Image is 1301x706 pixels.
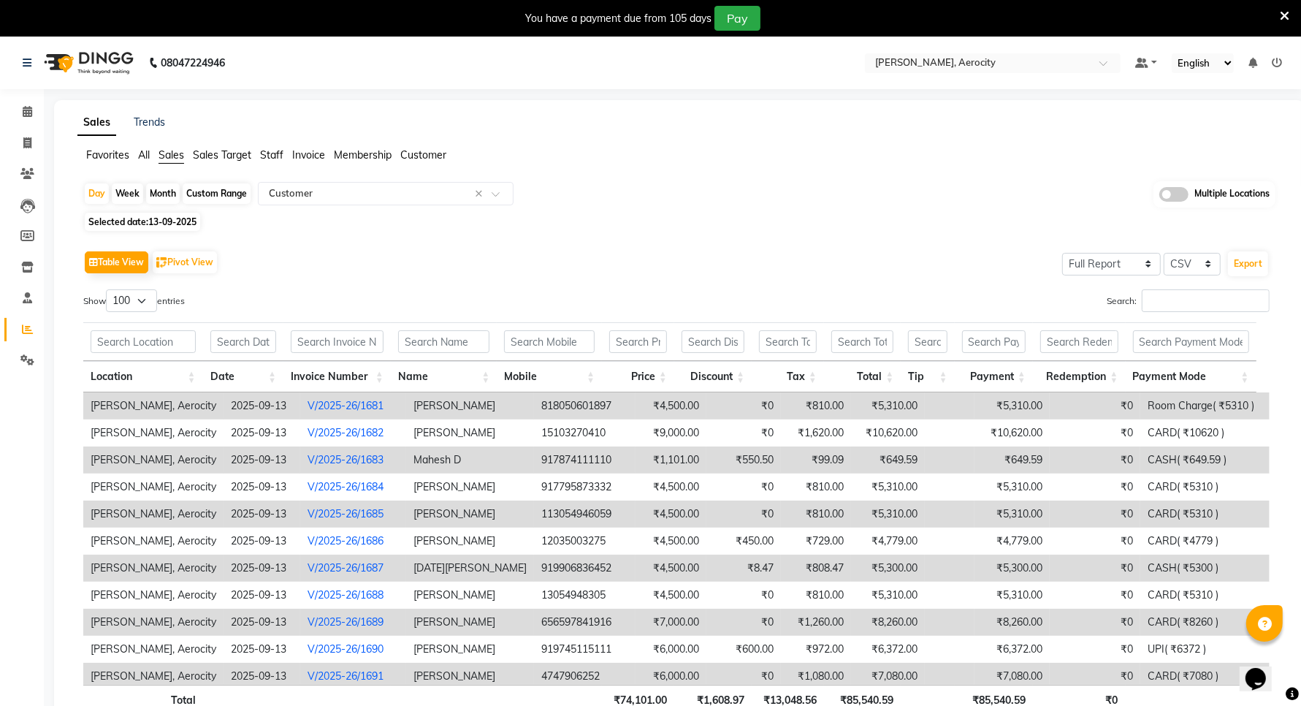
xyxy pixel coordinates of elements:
[781,447,852,474] td: ₹99.09
[83,420,224,447] td: [PERSON_NAME], Aerocity
[1050,609,1140,636] td: ₹0
[974,447,1050,474] td: ₹649.59
[183,183,251,204] div: Custom Range
[112,183,143,204] div: Week
[224,555,300,582] td: 2025-09-13
[161,42,225,83] b: 08047224946
[1140,474,1270,501] td: CARD( ₹5310 )
[1050,528,1140,555] td: ₹0
[706,474,781,501] td: ₹0
[497,361,602,392] th: Mobile: activate to sort column ascending
[781,501,852,528] td: ₹810.00
[534,636,636,663] td: 919745115111
[308,426,384,439] a: V/2025-26/1682
[1140,609,1270,636] td: CARD( ₹8260 )
[636,663,706,690] td: ₹6,000.00
[525,11,711,26] div: You have a payment due from 105 days
[636,501,706,528] td: ₹4,500.00
[398,330,490,353] input: Search Name
[159,148,184,162] span: Sales
[1240,648,1286,691] iframe: chat widget
[1050,663,1140,690] td: ₹0
[400,148,446,162] span: Customer
[308,642,384,656] a: V/2025-26/1690
[781,582,852,609] td: ₹810.00
[706,663,781,690] td: ₹0
[831,330,893,353] input: Search Total
[86,148,129,162] span: Favorites
[391,361,497,392] th: Name: activate to sort column ascending
[706,392,781,420] td: ₹0
[534,582,636,609] td: 13054948305
[781,663,852,690] td: ₹1,080.00
[224,420,300,447] td: 2025-09-13
[636,420,706,447] td: ₹9,000.00
[534,420,636,447] td: 15103270410
[851,609,925,636] td: ₹8,260.00
[636,528,706,555] td: ₹4,500.00
[706,420,781,447] td: ₹0
[308,561,384,574] a: V/2025-26/1687
[901,361,954,392] th: Tip: activate to sort column ascending
[193,148,251,162] span: Sales Target
[706,555,781,582] td: ₹8.47
[1228,251,1268,276] button: Export
[308,615,384,629] a: V/2025-26/1689
[406,609,534,636] td: [PERSON_NAME]
[706,636,781,663] td: ₹600.00
[224,609,300,636] td: 2025-09-13
[851,555,925,582] td: ₹5,300.00
[406,528,534,555] td: [PERSON_NAME]
[406,663,534,690] td: [PERSON_NAME]
[781,609,852,636] td: ₹1,260.00
[851,447,925,474] td: ₹649.59
[106,289,157,312] select: Showentries
[83,289,185,312] label: Show entries
[1140,528,1270,555] td: CARD( ₹4779 )
[908,330,947,353] input: Search Tip
[974,663,1050,690] td: ₹7,080.00
[1050,582,1140,609] td: ₹0
[674,361,752,392] th: Discount: activate to sort column ascending
[83,474,224,501] td: [PERSON_NAME], Aerocity
[534,447,636,474] td: 917874111110
[91,330,196,353] input: Search Location
[1140,420,1270,447] td: CARD( ₹10620 )
[224,474,300,501] td: 2025-09-13
[1140,582,1270,609] td: CARD( ₹5310 )
[1050,420,1140,447] td: ₹0
[224,528,300,555] td: 2025-09-13
[1126,361,1256,392] th: Payment Mode: activate to sort column ascending
[974,528,1050,555] td: ₹4,779.00
[534,609,636,636] td: 656597841916
[534,528,636,555] td: 12035003275
[203,361,283,392] th: Date: activate to sort column ascending
[636,609,706,636] td: ₹7,000.00
[308,480,384,493] a: V/2025-26/1684
[1140,501,1270,528] td: CARD( ₹5310 )
[406,501,534,528] td: [PERSON_NAME]
[1033,361,1126,392] th: Redemption: activate to sort column ascending
[83,636,224,663] td: [PERSON_NAME], Aerocity
[534,392,636,420] td: 818050601897
[210,330,276,353] input: Search Date
[504,330,595,353] input: Search Mobile
[781,528,852,555] td: ₹729.00
[1140,663,1270,690] td: CARD( ₹7080 )
[1050,555,1140,582] td: ₹0
[224,501,300,528] td: 2025-09-13
[1194,187,1270,202] span: Multiple Locations
[1140,447,1270,474] td: CASH( ₹649.59 )
[85,183,109,204] div: Day
[636,447,706,474] td: ₹1,101.00
[706,582,781,609] td: ₹0
[851,420,925,447] td: ₹10,620.00
[406,474,534,501] td: [PERSON_NAME]
[308,669,384,683] a: V/2025-26/1691
[974,609,1050,636] td: ₹8,260.00
[83,447,224,474] td: [PERSON_NAME], Aerocity
[83,555,224,582] td: [PERSON_NAME], Aerocity
[83,361,203,392] th: Location: activate to sort column ascending
[283,361,391,392] th: Invoice Number: activate to sort column ascending
[148,216,197,227] span: 13-09-2025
